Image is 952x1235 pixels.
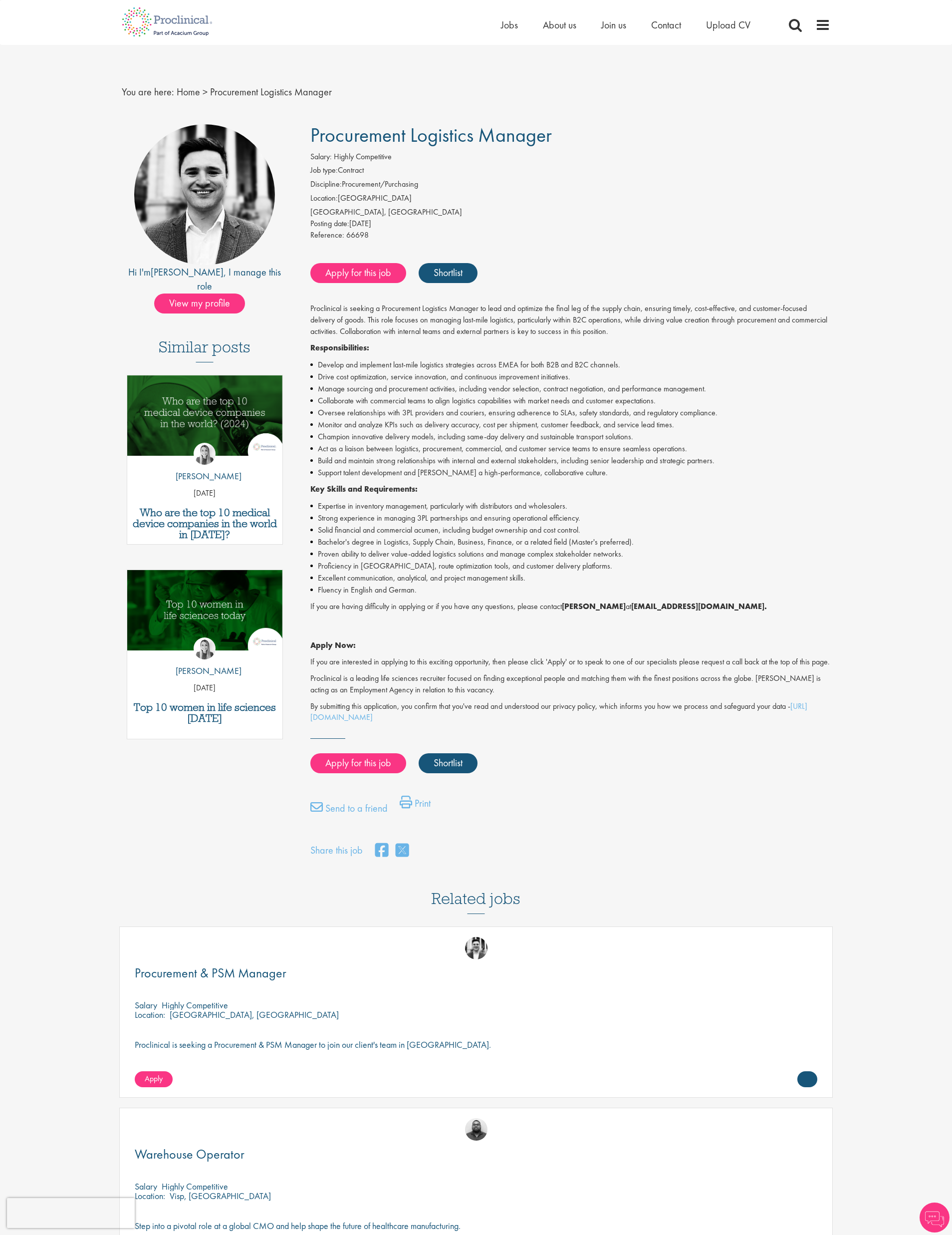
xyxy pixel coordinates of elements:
[203,85,208,98] span: >
[154,296,255,309] a: View my profile
[135,1040,817,1049] p: Proclinical is seeking a Procurement & PSM Manager to join our client's team in [GEOGRAPHIC_DATA].
[465,1118,487,1141] img: Ashley Bennett
[631,601,767,612] strong: [EMAIL_ADDRESS][DOMAIN_NAME].
[122,85,174,98] span: You are here:
[651,18,681,31] a: Contact
[310,843,363,858] label: Share this job
[145,1073,163,1084] span: Apply
[310,151,332,163] label: Salary:
[601,18,626,31] a: Join us
[432,865,520,914] h3: Related jobs
[127,570,282,658] a: Link to a post
[159,338,250,362] h3: Similar posts
[168,637,241,682] a: Hannah Burke [PERSON_NAME]
[310,548,831,560] li: Proven ability to deliver value-added logistics solutions and manage complex stakeholder networks.
[177,85,200,98] a: breadcrumb link
[134,124,275,265] img: imeage of recruiter Edward Little
[135,1146,244,1163] span: Warehouse Operator
[310,701,807,723] a: [URL][DOMAIN_NAME]
[310,484,418,494] strong: Key Skills and Requirements:
[127,570,282,650] img: Top 10 women in life sciences today
[310,701,831,724] p: By submitting this application, you confirm that you've read and understood our privacy policy, w...
[310,601,831,613] p: If you are having difficulty in applying or if you have any questions, please contact at
[562,601,626,612] strong: [PERSON_NAME]
[127,682,282,694] p: [DATE]
[168,470,241,483] p: [PERSON_NAME]
[334,151,392,162] span: Highly Competitive
[310,443,831,455] li: Act as a liaison between logistics, procurement, commercial, and customer service teams to ensure...
[310,656,831,668] p: If you are interested in applying to this exciting opportunity, then please click 'Apply' or to s...
[310,165,831,179] li: Contract
[310,179,342,190] label: Discipline:
[151,266,224,279] a: [PERSON_NAME]
[419,753,477,773] a: Shortlist
[310,512,831,524] li: Strong experience in managing 3PL partnerships and ensuring operational efficiency.
[310,467,831,479] li: Support talent development and [PERSON_NAME] a high-performance, collaborative culture.
[310,371,831,383] li: Drive cost optimization, service innovation, and continuous improvement initiatives.
[310,230,344,241] label: Reference:
[127,375,282,456] img: Top 10 Medical Device Companies 2024
[170,1009,339,1020] p: [GEOGRAPHIC_DATA], [GEOGRAPHIC_DATA]
[135,964,286,981] span: Procurement & PSM Manager
[310,207,831,218] div: [GEOGRAPHIC_DATA], [GEOGRAPHIC_DATA]
[310,500,831,512] li: Expertise in inventory management, particularly with distributors and wholesalers.
[127,375,282,464] a: Link to a post
[168,664,241,677] p: [PERSON_NAME]
[310,263,406,283] a: Apply for this job
[543,18,576,31] a: About us
[310,395,831,407] li: Collaborate with commercial teams to align logistics capabilities with market needs and customer ...
[210,85,332,98] span: Procurement Logistics Manager
[310,572,831,584] li: Excellent communication, analytical, and project management skills.
[168,443,241,488] a: Hannah Burke [PERSON_NAME]
[310,524,831,536] li: Solid financial and commercial acumen, including budget ownership and cost control.
[400,796,431,816] a: Print
[310,218,349,229] span: Posting date:
[310,218,831,230] div: [DATE]
[310,193,338,204] label: Location:
[310,359,831,371] li: Develop and implement last-mile logistics strategies across EMEA for both B2B and B2C channels.
[310,560,831,572] li: Proficiency in [GEOGRAPHIC_DATA], route optimization tools, and customer delivery platforms.
[310,383,831,395] li: Manage sourcing and procurement activities, including vendor selection, contract negotiation, and...
[346,230,369,240] span: 66698
[310,431,831,443] li: Champion innovative delivery models, including same-day delivery and sustainable transport soluti...
[154,294,245,313] span: View my profile
[706,18,750,31] a: Upload CV
[375,840,388,862] a: share on facebook
[465,937,487,959] img: Edward Little
[419,263,477,283] a: Shortlist
[132,702,277,724] a: Top 10 women in life sciences [DATE]
[122,265,288,294] div: Hi I'm , I manage this role
[135,1071,173,1087] a: Apply
[310,536,831,548] li: Bachelor's degree in Logistics, Supply Chain, Business, Finance, or a related field (Master's pre...
[194,637,216,659] img: Hannah Burke
[310,342,369,353] strong: Responsibilities:
[310,407,831,419] li: Oversee relationships with 3PL providers and couriers, ensuring adherence to SLAs, safety standar...
[310,122,552,148] span: Procurement Logistics Manager
[7,1198,135,1228] iframe: reCAPTCHA
[162,1181,228,1192] p: Highly Competitive
[135,1221,817,1231] p: Step into a pivotal role at a global CMO and help shape the future of healthcare manufacturing.
[135,999,157,1011] span: Salary
[162,999,228,1011] p: Highly Competitive
[310,801,388,821] a: Send to a friend
[310,584,831,596] li: Fluency in English and German.
[132,507,277,540] a: Who are the top 10 medical device companies in the world in [DATE]?
[135,1009,165,1020] span: Location:
[501,18,518,31] a: Jobs
[310,193,831,207] li: [GEOGRAPHIC_DATA]
[135,1148,817,1161] a: Warehouse Operator
[127,488,282,499] p: [DATE]
[310,419,831,431] li: Monitor and analyze KPIs such as delivery accuracy, cost per shipment, customer feedback, and ser...
[135,1190,165,1202] span: Location:
[310,303,831,723] div: Job description
[135,967,817,979] a: Procurement & PSM Manager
